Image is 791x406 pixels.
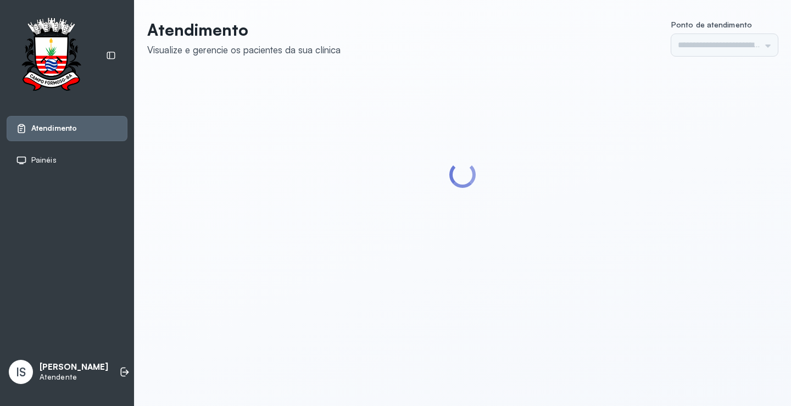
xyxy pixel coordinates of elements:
[147,20,341,40] p: Atendimento
[16,123,118,134] a: Atendimento
[12,18,91,94] img: Logotipo do estabelecimento
[147,44,341,55] div: Visualize e gerencie os pacientes da sua clínica
[40,362,108,372] p: [PERSON_NAME]
[671,20,752,29] span: Ponto de atendimento
[31,155,57,165] span: Painéis
[31,124,77,133] span: Atendimento
[40,372,108,382] p: Atendente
